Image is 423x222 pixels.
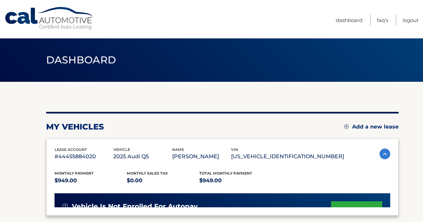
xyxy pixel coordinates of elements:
span: Monthly sales Tax [127,171,168,176]
h2: my vehicles [46,122,104,132]
span: name [172,147,184,152]
p: $949.00 [55,176,127,185]
a: FAQ's [377,15,388,26]
a: Logout [403,15,419,26]
a: Dashboard [336,15,362,26]
span: Monthly Payment [55,171,94,176]
span: vehicle is not enrolled for autopay [72,202,198,211]
p: #44455884020 [55,152,113,161]
span: vin [231,147,238,152]
p: $0.00 [127,176,199,185]
span: lease account [55,147,87,152]
a: Cal Automotive [4,7,95,30]
span: Dashboard [46,54,116,66]
img: alert-white.svg [63,204,68,209]
a: set up autopay [331,201,382,219]
p: [PERSON_NAME] [172,152,231,161]
span: Total Monthly Payment [199,171,252,176]
a: Add a new lease [344,124,399,130]
p: [US_VEHICLE_IDENTIFICATION_NUMBER] [231,152,344,161]
img: accordion-active.svg [380,149,390,159]
p: $949.00 [199,176,272,185]
span: vehicle [113,147,130,152]
p: 2025 Audi Q5 [113,152,172,161]
img: add.svg [344,124,349,129]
